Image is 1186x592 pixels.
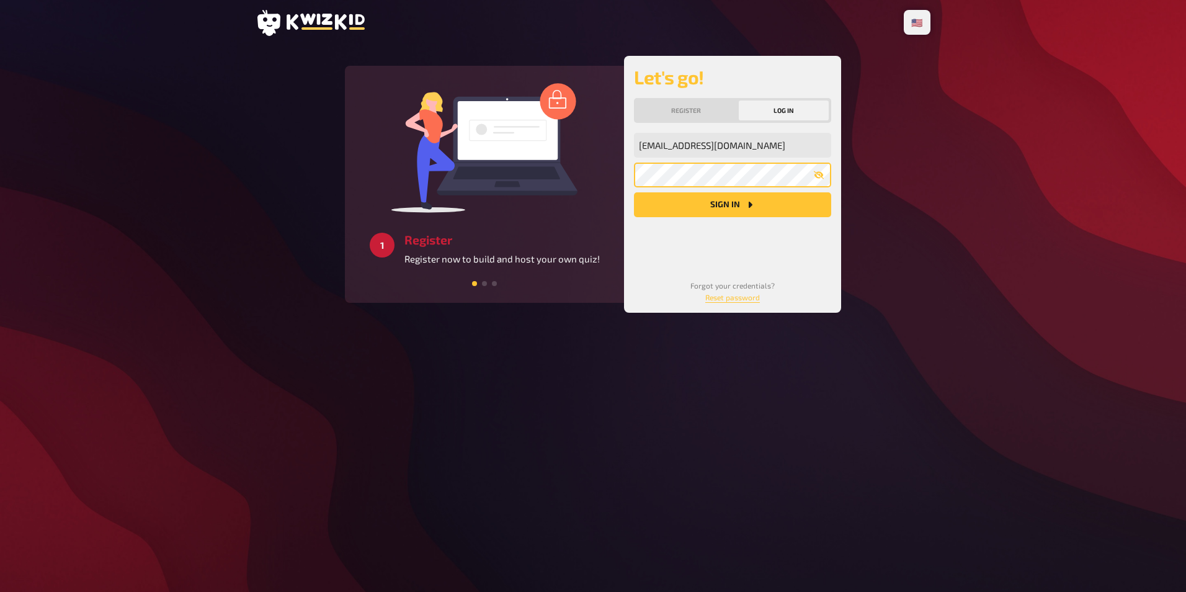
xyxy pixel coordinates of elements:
[391,83,577,213] img: log in
[404,252,600,266] p: Register now to build and host your own quiz!
[634,66,831,88] h2: Let's go!
[739,101,829,120] button: Log in
[634,192,831,217] button: Sign in
[705,293,760,302] a: Reset password
[906,12,928,32] li: 🇺🇸
[404,233,600,247] h3: Register
[634,133,831,158] input: My email address
[690,281,775,302] small: Forgot your credentials?
[370,233,395,258] div: 1
[636,101,736,120] button: Register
